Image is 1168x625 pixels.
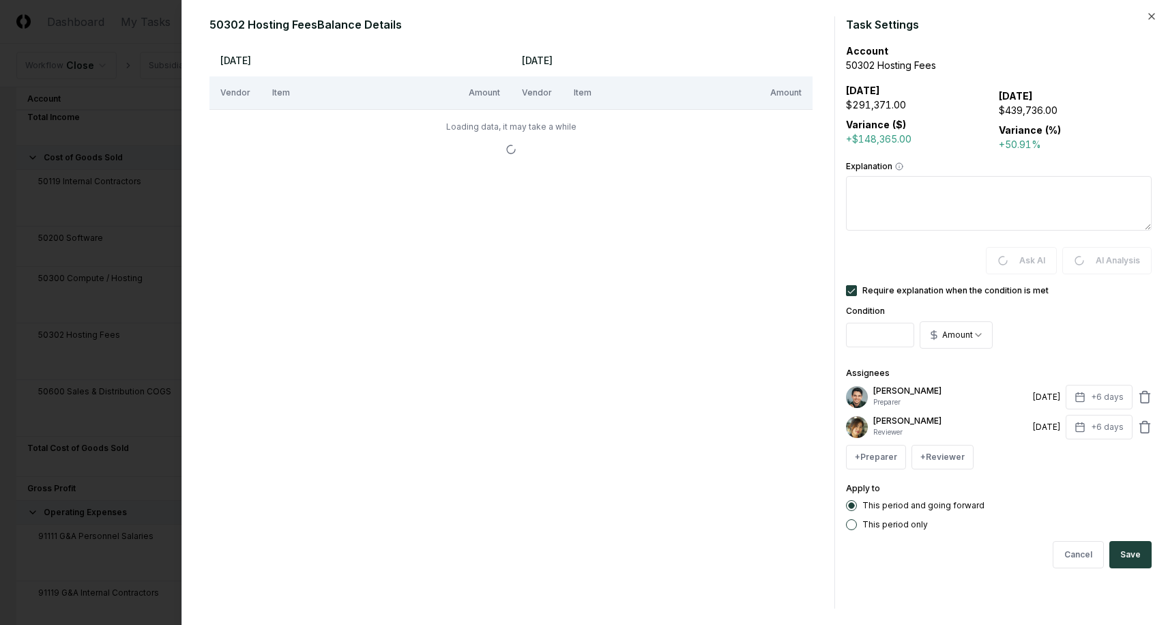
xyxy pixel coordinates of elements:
label: Require explanation when the condition is met [862,287,1049,295]
th: Item [563,76,759,109]
div: 50302 Hosting Fees [846,58,1152,72]
p: [PERSON_NAME] [873,385,1027,397]
div: Loading data, it may take a while [220,121,802,133]
b: Account [846,45,888,57]
div: $439,736.00 [999,103,1152,117]
b: [DATE] [999,90,1033,102]
label: Explanation [846,162,1152,171]
div: $291,371.00 [846,98,999,112]
th: Vendor [511,76,563,109]
label: This period and going forward [862,502,984,510]
p: Preparer [873,397,1027,407]
button: Save [1109,541,1152,568]
th: Amount [759,76,813,109]
label: This period only [862,521,928,529]
img: d09822cc-9b6d-4858-8d66-9570c114c672_298d096e-1de5-4289-afae-be4cc58aa7ae.png [846,386,868,408]
div: +$148,365.00 [846,132,999,146]
p: Reviewer [873,427,1027,437]
h2: Task Settings [846,16,1152,33]
th: [DATE] [511,44,813,76]
b: Variance (%) [999,124,1061,136]
button: +6 days [1066,385,1133,409]
p: [PERSON_NAME] [873,415,1027,427]
th: Item [261,76,458,109]
h2: 50302 Hosting Fees Balance Details [209,16,823,33]
label: Assignees [846,368,890,378]
th: Vendor [209,76,261,109]
div: [DATE] [1033,391,1060,403]
button: Explanation [895,162,903,171]
button: +6 days [1066,415,1133,439]
div: [DATE] [1033,421,1060,433]
div: +50.91% [999,137,1152,151]
button: +Preparer [846,445,906,469]
button: Cancel [1053,541,1104,568]
label: Apply to [846,483,880,493]
button: +Reviewer [911,445,974,469]
label: Condition [846,306,885,316]
th: Amount [458,76,511,109]
b: Variance ($) [846,119,906,130]
b: [DATE] [846,85,880,96]
img: d09822cc-9b6d-4858-8d66-9570c114c672_b8eef3e5-d220-40ac-bb7d-61f482e2679c.png [846,416,868,438]
th: [DATE] [209,44,511,76]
